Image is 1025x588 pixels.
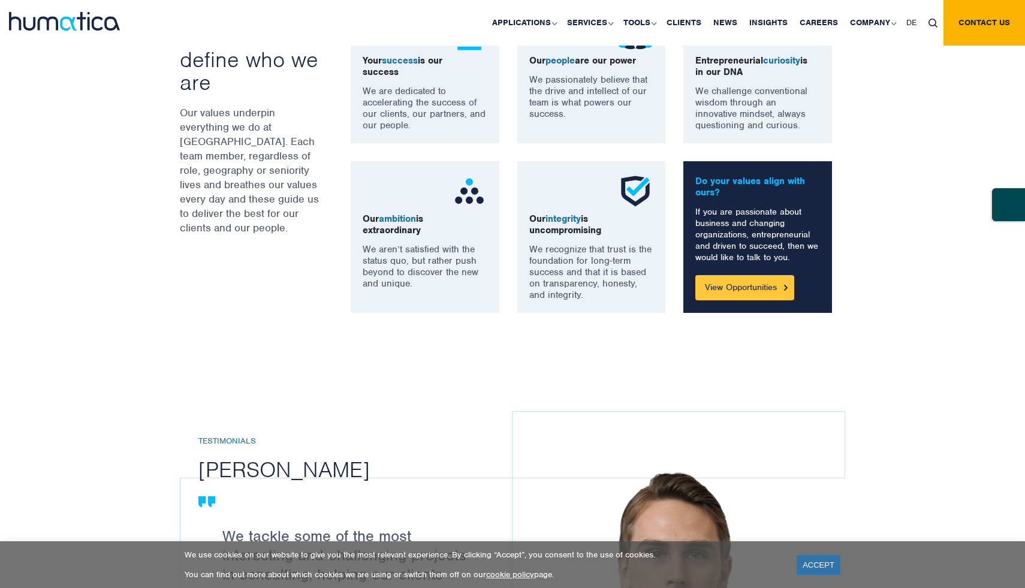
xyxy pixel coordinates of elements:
[379,213,416,225] span: ambition
[185,550,782,560] p: We use cookies on our website to give you the most relevant experience. By clicking “Accept”, you...
[529,74,654,120] p: We passionately believe that the drive and intellect of our team is what powers our success.
[185,569,782,580] p: You can find out more about which cookies we are using or switch them off on our page.
[451,173,487,209] img: ico
[198,436,530,447] h6: Testimonials
[363,244,487,290] p: We aren’t satisfied with the status quo, but rather push beyond to discover the new and unique.
[928,19,937,28] img: search_icon
[363,213,487,236] p: Our is extraordinary
[529,213,654,236] p: Our is uncompromising
[180,105,321,235] p: Our values underpin everything we do at [GEOGRAPHIC_DATA]. Each team member, regardless of role, ...
[363,86,487,131] p: We are dedicated to accelerating the success of our clients, our partners, and our people.
[617,173,653,209] img: ico
[9,12,120,31] img: logo
[695,275,794,300] a: View Opportunities
[695,86,820,131] p: We challenge conventional wisdom through an innovative mindset, always questioning and curious.
[545,213,581,225] span: integrity
[382,55,418,67] span: success
[198,456,530,483] h2: [PERSON_NAME]
[695,55,820,78] p: Entrepreneurial is in our DNA
[784,285,788,290] img: Button
[695,206,820,263] p: If you are passionate about business and changing organizations, entrepreneurial and driven to su...
[763,55,800,67] span: curiosity
[529,55,654,67] p: Our are our power
[545,55,575,67] span: people
[695,176,820,198] p: Do your values align with ours?
[180,25,321,94] h3: The that define who we are
[797,555,840,575] a: ACCEPT
[529,244,654,301] p: We recognize that trust is the foundation for long-term success and that it is based on transpare...
[906,17,917,28] span: DE
[486,569,534,580] a: cookie policy
[363,55,487,78] p: Your is our success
